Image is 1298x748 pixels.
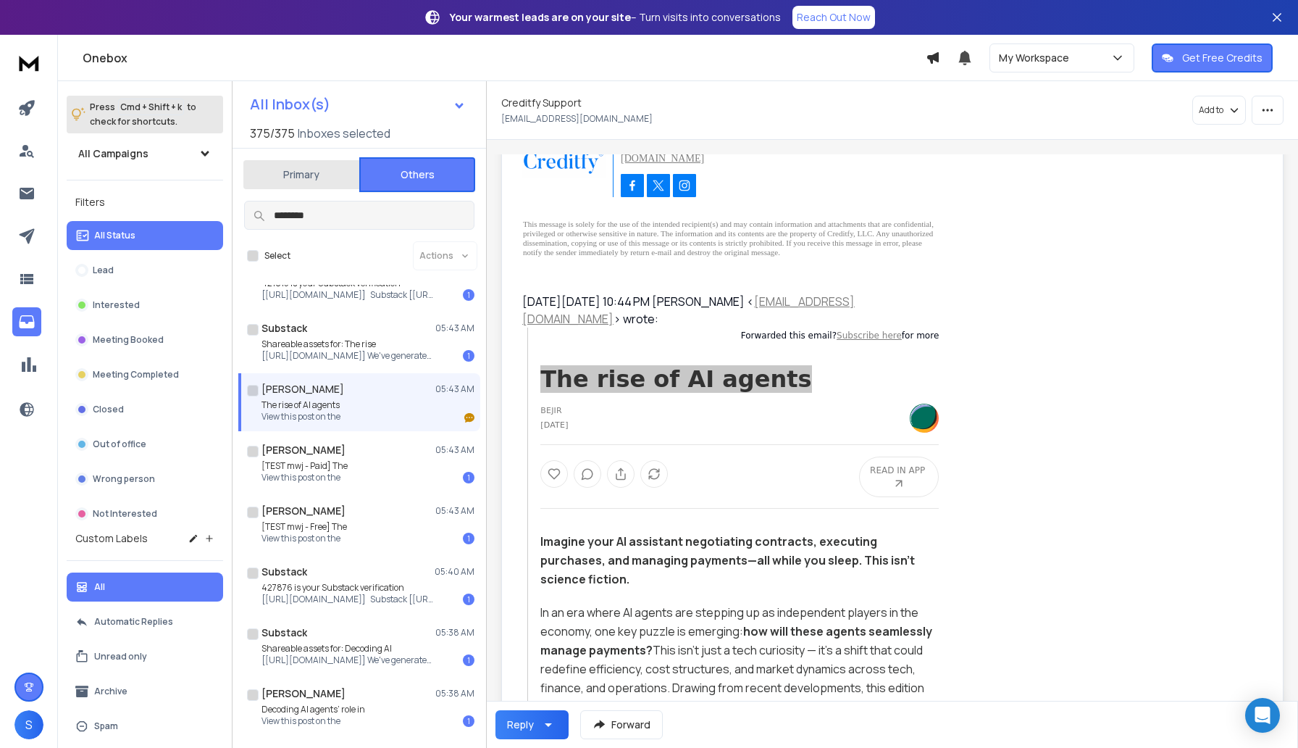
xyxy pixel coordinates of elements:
[94,720,118,732] p: Spam
[261,582,435,594] p: 427876 is your Substack verification
[673,174,696,197] img: Social icon
[94,686,127,697] p: Archive
[94,651,147,662] p: Unread only
[450,10,781,25] p: – Turn visits into conversations
[261,521,347,533] p: [TEST mwj - Free] The
[495,710,569,739] button: Reply
[67,712,223,741] button: Spam
[67,139,223,168] button: All Campaigns
[261,350,435,362] p: [[URL][DOMAIN_NAME]] We've generated custom assets to
[741,331,939,341] span: Forwarded this email? for more
[261,443,346,457] h1: [PERSON_NAME]
[67,291,223,320] button: Interested
[93,299,140,311] p: Interested
[67,499,223,528] button: Not Interested
[67,360,223,389] button: Meeting Completed
[792,6,875,29] a: Reach Out Now
[540,418,568,433] div: [DATE]
[261,594,435,605] p: [[URL][DOMAIN_NAME]] Substack [[URL][DOMAIN_NAME]!,w_80,h_80,c_fill,f_auto,q_auto:good,fl_progres...
[261,565,307,579] h1: Substack
[540,604,921,639] span: In an era where AI agents are stepping up as independent players in the economy, one key puzzle i...
[261,626,307,640] h1: Substack
[910,404,939,433] img: https%3A%2F%2Fsubstack-post-media.s3.amazonaws.com%2Fpublic%2Fimages%2F1d84bbfc-3701-4f66-80b2-45...
[264,250,290,262] label: Select
[94,581,105,593] p: All
[522,293,945,328] div: [DATE][DATE] 10:44 PM [PERSON_NAME] < > wrote:
[118,99,184,115] span: Cmd + Shift + k
[501,113,653,125] p: [EMAIL_ADDRESS][DOMAIN_NAME]
[78,146,148,161] h1: All Campaigns
[261,399,340,411] p: The rise of AI agents
[647,174,670,197] img: Social icon
[359,157,475,192] button: Others
[507,718,534,732] div: Reply
[83,49,926,67] h1: Onebox
[298,125,390,142] h3: Inboxes selected
[540,406,562,415] a: Bejir
[67,642,223,671] button: Unread only
[14,49,43,76] img: logo
[435,383,474,395] p: 05:43 AM
[621,174,644,197] img: Social icon
[93,334,164,346] p: Meeting Booked
[435,444,474,456] p: 05:43 AM
[14,710,43,739] button: S
[94,230,135,241] p: All Status
[93,473,155,485] p: Wrong person
[261,460,348,472] p: [TEST mwj - Paid] The
[67,256,223,285] button: Lead
[261,411,340,423] p: View this post on the
[450,10,631,24] strong: Your warmest leads are on your site
[463,594,474,605] div: 1
[1152,43,1273,72] button: Get Free Credits
[261,289,435,301] p: [[URL][DOMAIN_NAME]] Substack [[URL][DOMAIN_NAME]!,w_80,h_80,c_fill,f_auto,q_auto:good,fl_progres...
[501,96,582,110] h1: Creditfy Support
[540,366,939,509] div: Post header
[93,404,124,415] p: Closed
[250,125,295,142] span: 375 / 375
[261,338,435,350] p: Shareable assets for: The rise
[261,382,344,396] h1: [PERSON_NAME]
[261,472,348,483] p: View this post on the
[93,439,146,450] p: Out of office
[94,616,173,628] p: Automatic Replies
[540,533,917,587] strong: Imagine your AI assistant negotiating contracts, executing purchases, and managing payments—all w...
[67,607,223,636] button: Automatic Replies
[463,533,474,544] div: 1
[522,294,855,327] a: [EMAIL_ADDRESS][DOMAIN_NAME]
[1245,698,1280,733] div: Open Intercom Messenger
[435,323,474,334] p: 05:43 AM
[67,430,223,459] button: Out of office
[67,677,223,706] button: Archive
[463,472,474,483] div: 1
[435,566,474,578] p: 05:40 AM
[1182,51,1263,65] p: Get Free Credits
[261,643,435,654] p: Shareable assets for: Decoding AI
[261,715,365,727] p: View this post on the
[1199,104,1223,116] p: Add to
[540,365,811,393] a: The rise of AI agents
[523,212,941,258] p: This message is solely for the use of the intended recipient(s) and may contain information and a...
[93,265,114,276] p: Lead
[463,289,474,301] div: 1
[93,508,157,520] p: Not Interested
[261,321,307,336] h1: Substack
[435,627,474,639] p: 05:38 AM
[463,350,474,362] div: 1
[621,153,704,164] a: [DOMAIN_NAME]
[67,395,223,424] button: Closed
[67,573,223,602] button: All
[243,159,359,191] button: Primary
[261,704,365,715] p: Decoding AI agents’ role in
[67,465,223,494] button: Wrong person
[435,688,474,699] p: 05:38 AM
[435,505,474,517] p: 05:43 AM
[261,654,435,666] p: [[URL][DOMAIN_NAME]] We've generated custom assets to
[580,710,663,739] button: Forward
[93,369,179,381] p: Meeting Completed
[238,90,477,119] button: All Inbox(s)
[540,642,926,734] span: This isn’t just a tech curiosity — it’s a shift that could redefine efficiency, cost structures, ...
